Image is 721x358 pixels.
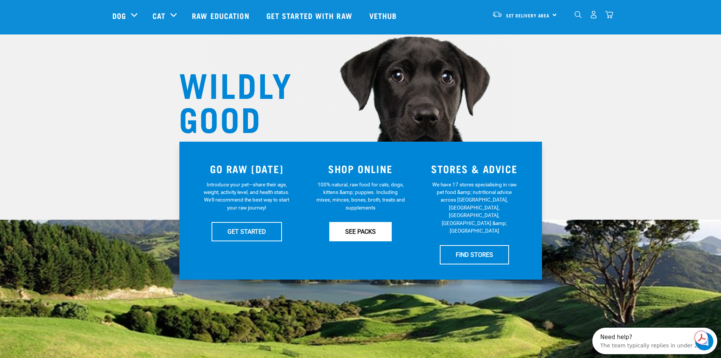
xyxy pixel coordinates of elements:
span: Set Delivery Area [506,14,550,17]
img: home-icon-1@2x.png [575,11,582,18]
a: Vethub [362,0,406,31]
a: GET STARTED [212,222,282,241]
p: We have 17 stores specialising in raw pet food &amp; nutritional advice across [GEOGRAPHIC_DATA],... [430,181,519,235]
p: 100% natural, raw food for cats, dogs, kittens &amp; puppies. Including mixes, minces, bones, bro... [316,181,405,212]
img: home-icon@2x.png [605,11,613,19]
img: user.png [590,11,598,19]
iframe: Intercom live chat discovery launcher [592,328,717,354]
img: van-moving.png [492,11,502,18]
div: Open Intercom Messenger [3,3,131,24]
a: FIND STORES [440,245,509,264]
h3: SHOP ONLINE [308,163,413,175]
p: Introduce your pet—share their age, weight, activity level, and health status. We'll recommend th... [202,181,291,212]
a: Cat [153,10,165,21]
div: Need help? [8,6,109,13]
a: Raw Education [184,0,259,31]
h3: GO RAW [DATE] [195,163,299,175]
a: Get started with Raw [259,0,362,31]
h1: WILDLY GOOD NUTRITION [179,66,330,169]
a: Dog [112,10,126,21]
h3: STORES & ADVICE [422,163,527,175]
div: The team typically replies in under 2h [8,13,109,20]
a: SEE PACKS [329,222,392,241]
